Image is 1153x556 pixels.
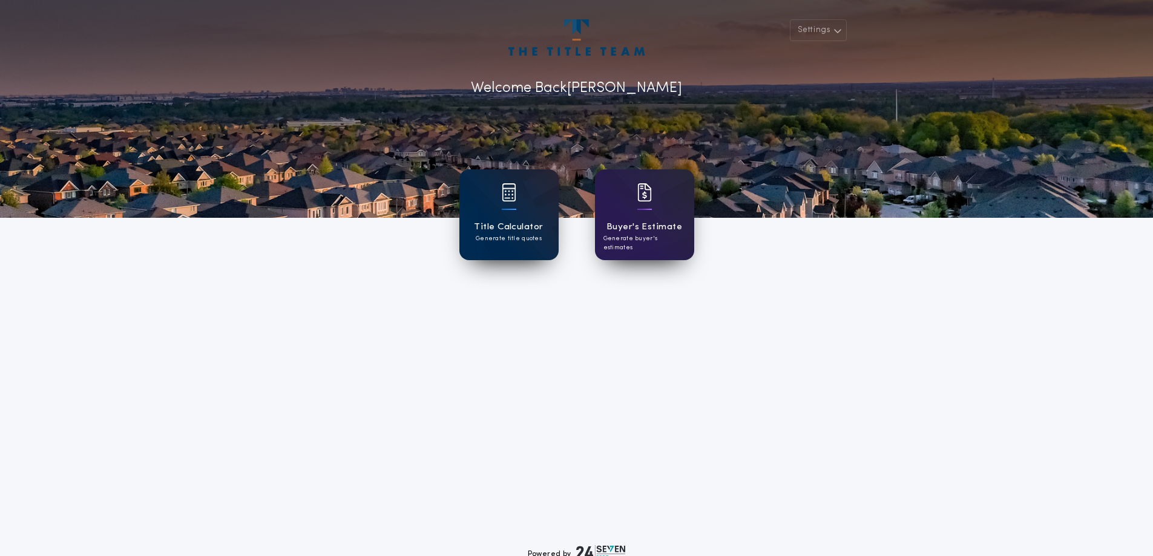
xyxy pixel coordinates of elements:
[502,183,516,201] img: card icon
[606,220,682,234] h1: Buyer's Estimate
[474,220,543,234] h1: Title Calculator
[790,19,847,41] button: Settings
[603,234,686,252] p: Generate buyer's estimates
[459,169,559,260] a: card iconTitle CalculatorGenerate title quotes
[476,234,542,243] p: Generate title quotes
[637,183,652,201] img: card icon
[595,169,694,260] a: card iconBuyer's EstimateGenerate buyer's estimates
[471,77,682,99] p: Welcome Back [PERSON_NAME]
[508,19,644,56] img: account-logo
